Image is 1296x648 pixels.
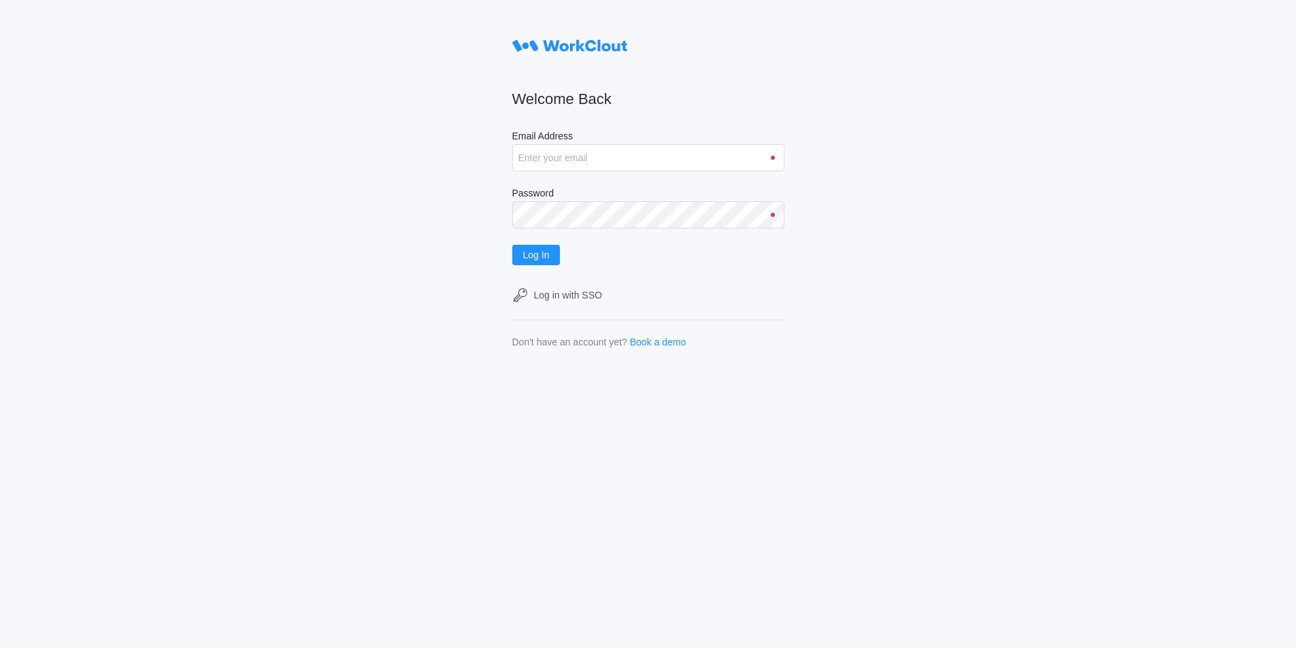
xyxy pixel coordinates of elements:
label: Password [512,188,784,201]
div: Log in with SSO [534,290,602,301]
h2: Welcome Back [512,90,784,109]
input: Enter your email [512,144,784,171]
a: Log in with SSO [512,287,784,303]
button: Log In [512,245,561,265]
div: Don't have an account yet? [512,337,627,347]
label: Email Address [512,131,784,144]
a: Book a demo [630,337,686,347]
span: Log In [523,250,550,260]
